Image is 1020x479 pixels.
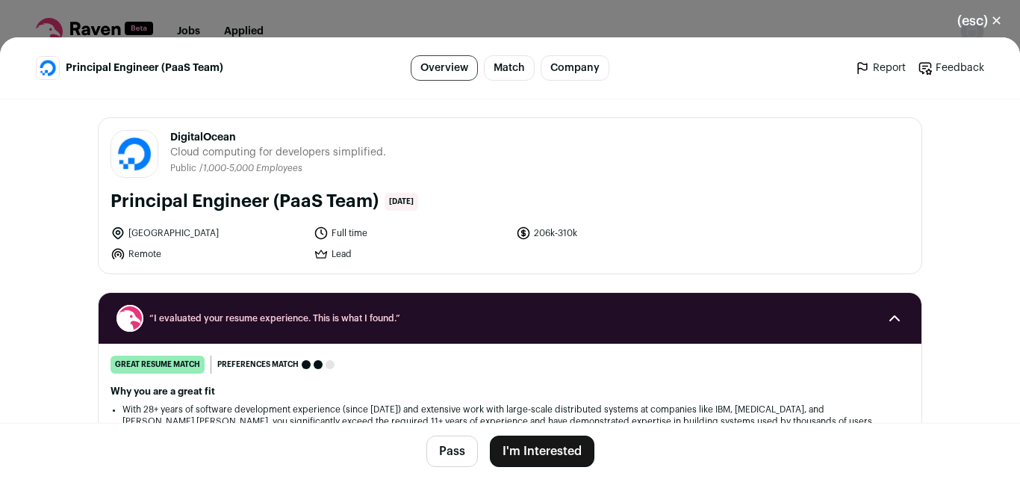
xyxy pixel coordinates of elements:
[111,131,158,177] img: b193766b8624b1bea1d6c6b433f3f2e8460d6b7fa2f1bd4abde82b21cb2f0340.jpg
[111,356,205,374] div: great resume match
[490,436,594,467] button: I'm Interested
[385,193,418,211] span: [DATE]
[170,163,199,174] li: Public
[411,55,478,81] a: Overview
[199,163,302,174] li: /
[541,55,609,81] a: Company
[170,145,386,160] span: Cloud computing for developers simplified.
[170,130,386,145] span: DigitalOcean
[111,386,909,398] h2: Why you are a great fit
[484,55,535,81] a: Match
[203,164,302,173] span: 1,000-5,000 Employees
[122,404,898,427] li: With 28+ years of software development experience (since [DATE]) and extensive work with large-sc...
[314,226,508,241] li: Full time
[918,61,984,75] a: Feedback
[516,226,710,241] li: 206k-310k
[37,57,59,79] img: b193766b8624b1bea1d6c6b433f3f2e8460d6b7fa2f1bd4abde82b21cb2f0340.jpg
[217,357,299,372] span: Preferences match
[111,247,305,262] li: Remote
[66,61,223,75] span: Principal Engineer (PaaS Team)
[855,61,906,75] a: Report
[314,247,508,262] li: Lead
[111,190,379,214] h1: Principal Engineer (PaaS Team)
[426,436,478,467] button: Pass
[939,4,1020,37] button: Close modal
[111,226,305,241] li: [GEOGRAPHIC_DATA]
[149,312,871,324] span: “I evaluated your resume experience. This is what I found.”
